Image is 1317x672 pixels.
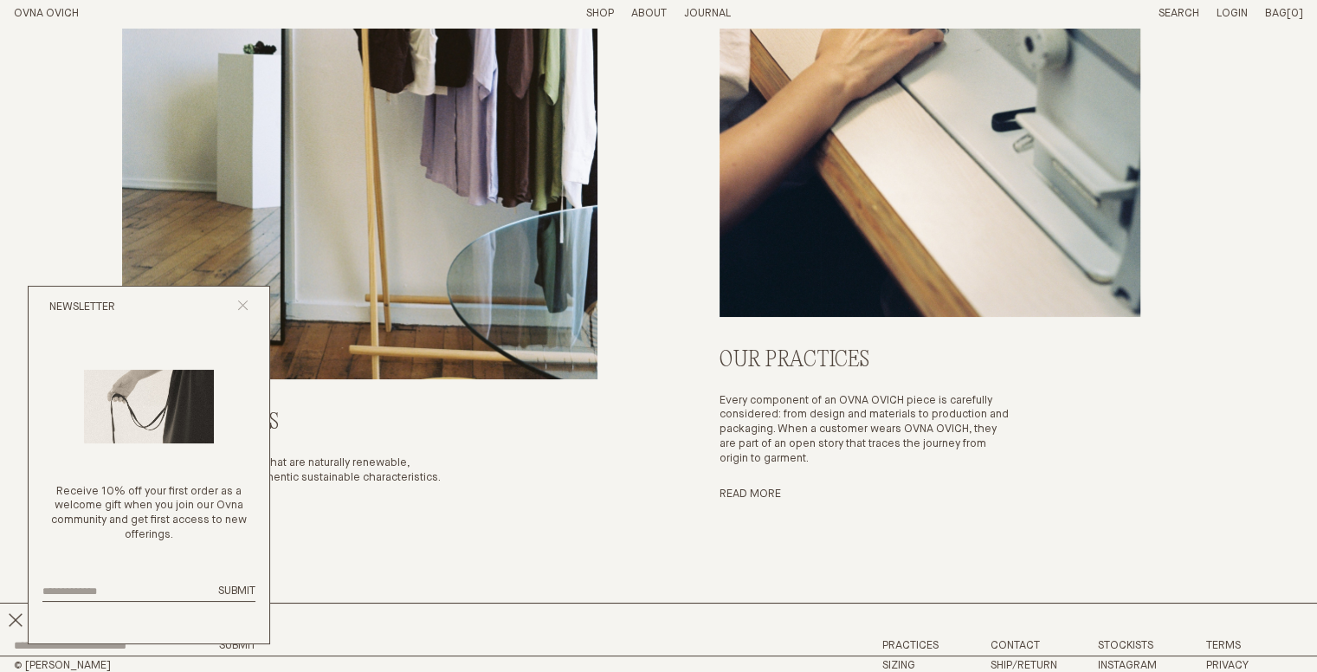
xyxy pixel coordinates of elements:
p: Receive 10% off your first order as a welcome gift when you join our Ovna community and get first... [42,485,255,544]
button: Close popup [237,300,249,316]
h2: Newsletter [49,300,115,315]
p: Every component of an OVNA OVICH piece is carefully considered: from design and materials to prod... [720,394,1014,467]
button: Submit [218,585,255,599]
h2: Our Materials [122,410,455,436]
a: Search [1159,8,1199,19]
a: Practices [882,640,939,651]
a: Login [1217,8,1248,19]
button: Submit [219,640,256,651]
span: Bag [1265,8,1287,19]
a: Privacy [1206,660,1249,671]
a: Read More [720,488,781,500]
h2: © [PERSON_NAME] [14,660,326,671]
a: Stockists [1098,640,1153,651]
a: Home [14,8,79,19]
span: [0] [1287,8,1303,19]
p: We only work with materials that are naturally renewable, biodegradable and have authentic sustai... [122,456,455,486]
a: Instagram [1098,660,1157,671]
a: Terms [1206,640,1241,651]
span: Submit [218,585,255,597]
a: Ship/Return [991,660,1057,671]
a: Contact [991,640,1040,651]
h2: Our practices [720,348,1014,373]
a: Sizing [882,660,915,671]
summary: About [631,7,667,22]
a: Shop [586,8,614,19]
a: Journal [684,8,731,19]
